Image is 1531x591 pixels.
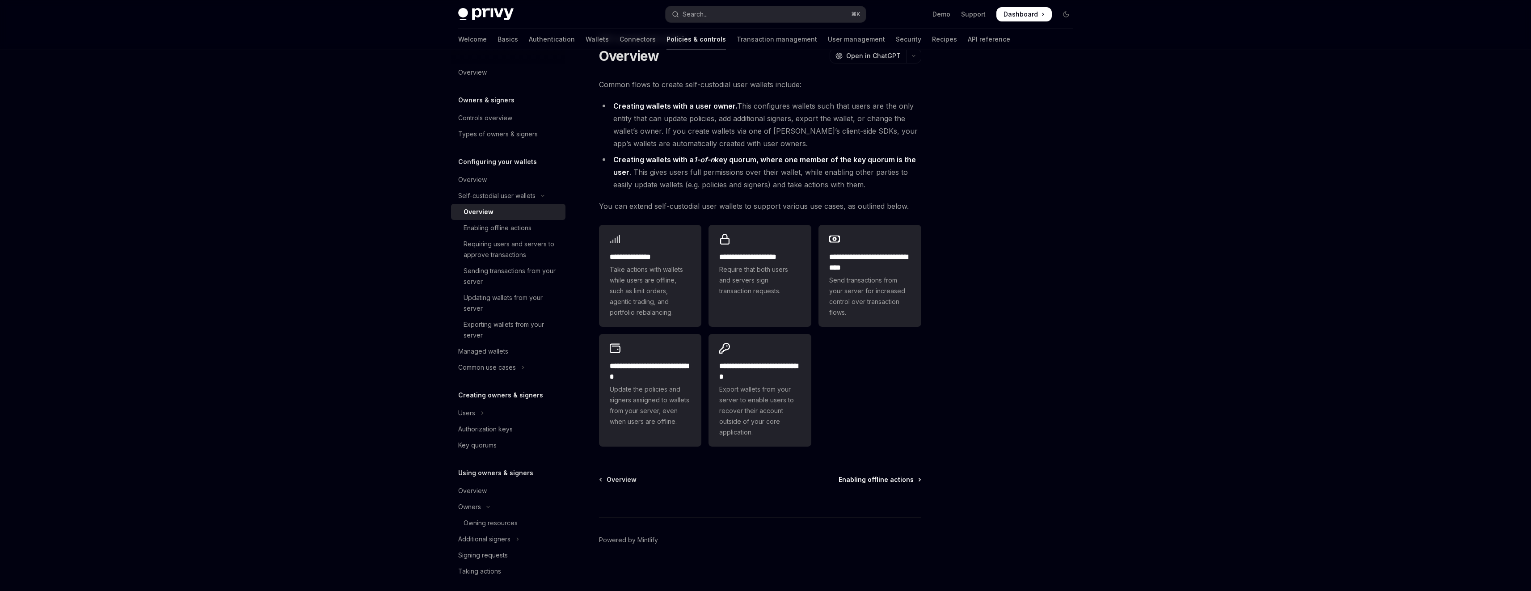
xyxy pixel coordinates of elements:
[458,468,533,478] h5: Using owners & signers
[451,188,565,204] button: Toggle Self-custodial user wallets section
[458,67,487,78] div: Overview
[1004,10,1038,19] span: Dashboard
[599,78,921,91] span: Common flows to create self-custodial user wallets include:
[1059,7,1073,21] button: Toggle dark mode
[829,275,911,318] span: Send transactions from your server for increased control over transaction flows.
[458,29,487,50] a: Welcome
[451,64,565,80] a: Overview
[458,174,487,185] div: Overview
[451,531,565,547] button: Toggle Additional signers section
[458,485,487,496] div: Overview
[599,225,702,327] a: **** **** *****Take actions with wallets while users are offline, such as limit orders, agentic t...
[932,29,957,50] a: Recipes
[451,421,565,437] a: Authorization keys
[613,101,737,110] strong: Creating wallets with a user owner.
[694,155,715,164] em: 1-of-n
[666,6,866,22] button: Open search
[613,155,916,177] strong: Creating wallets with a key quorum, where one member of the key quorum is the user
[586,29,609,50] a: Wallets
[451,317,565,343] a: Exporting wallets from your server
[961,10,986,19] a: Support
[451,236,565,263] a: Requiring users and servers to approve transactions
[996,7,1052,21] a: Dashboard
[458,502,481,512] div: Owners
[610,384,691,427] span: Update the policies and signers assigned to wallets from your server, even when users are offline.
[464,518,518,528] div: Owning resources
[451,359,565,376] button: Toggle Common use cases section
[451,563,565,579] a: Taking actions
[839,475,914,484] span: Enabling offline actions
[600,475,637,484] a: Overview
[719,264,801,296] span: Require that both users and servers sign transaction requests.
[599,153,921,191] li: . This gives users full permissions over their wallet, while enabling other parties to easily upd...
[451,499,565,515] button: Toggle Owners section
[599,100,921,150] li: This configures wallets such that users are the only entity that can update policies, add additio...
[458,408,475,418] div: Users
[610,264,691,318] span: Take actions with wallets while users are offline, such as limit orders, agentic trading, and por...
[458,534,510,545] div: Additional signers
[451,515,565,531] a: Owning resources
[498,29,518,50] a: Basics
[828,29,885,50] a: User management
[458,346,508,357] div: Managed wallets
[458,362,516,373] div: Common use cases
[458,129,538,139] div: Types of owners & signers
[458,156,537,167] h5: Configuring your wallets
[683,9,708,20] div: Search...
[451,110,565,126] a: Controls overview
[451,126,565,142] a: Types of owners & signers
[451,343,565,359] a: Managed wallets
[458,424,513,435] div: Authorization keys
[458,440,497,451] div: Key quorums
[599,200,921,212] span: You can extend self-custodial user wallets to support various use cases, as outlined below.
[968,29,1010,50] a: API reference
[932,10,950,19] a: Demo
[851,11,860,18] span: ⌘ K
[607,475,637,484] span: Overview
[464,223,531,233] div: Enabling offline actions
[846,51,901,60] span: Open in ChatGPT
[620,29,656,50] a: Connectors
[464,239,560,260] div: Requiring users and servers to approve transactions
[458,190,536,201] div: Self-custodial user wallets
[458,113,512,123] div: Controls overview
[451,547,565,563] a: Signing requests
[458,390,543,401] h5: Creating owners & signers
[458,550,508,561] div: Signing requests
[896,29,921,50] a: Security
[458,566,501,577] div: Taking actions
[458,8,514,21] img: dark logo
[830,48,906,63] button: Open in ChatGPT
[529,29,575,50] a: Authentication
[451,290,565,317] a: Updating wallets from your server
[451,204,565,220] a: Overview
[451,263,565,290] a: Sending transactions from your server
[599,48,659,64] h1: Overview
[666,29,726,50] a: Policies & controls
[458,95,515,106] h5: Owners & signers
[451,405,565,421] button: Toggle Users section
[464,319,560,341] div: Exporting wallets from your server
[451,220,565,236] a: Enabling offline actions
[839,475,920,484] a: Enabling offline actions
[451,437,565,453] a: Key quorums
[464,207,493,217] div: Overview
[599,536,658,545] a: Powered by Mintlify
[451,483,565,499] a: Overview
[451,172,565,188] a: Overview
[464,266,560,287] div: Sending transactions from your server
[737,29,817,50] a: Transaction management
[464,292,560,314] div: Updating wallets from your server
[719,384,801,438] span: Export wallets from your server to enable users to recover their account outside of your core app...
